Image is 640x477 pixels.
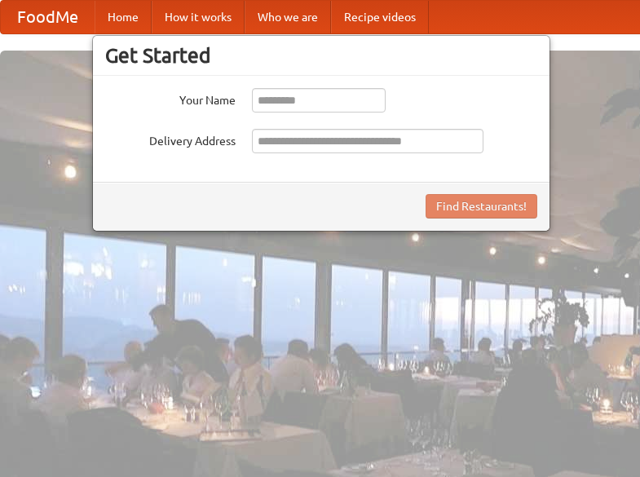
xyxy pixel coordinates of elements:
[331,1,429,33] a: Recipe videos
[105,43,537,68] h3: Get Started
[152,1,245,33] a: How it works
[245,1,331,33] a: Who we are
[95,1,152,33] a: Home
[105,129,236,149] label: Delivery Address
[1,1,95,33] a: FoodMe
[105,88,236,108] label: Your Name
[426,194,537,219] button: Find Restaurants!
